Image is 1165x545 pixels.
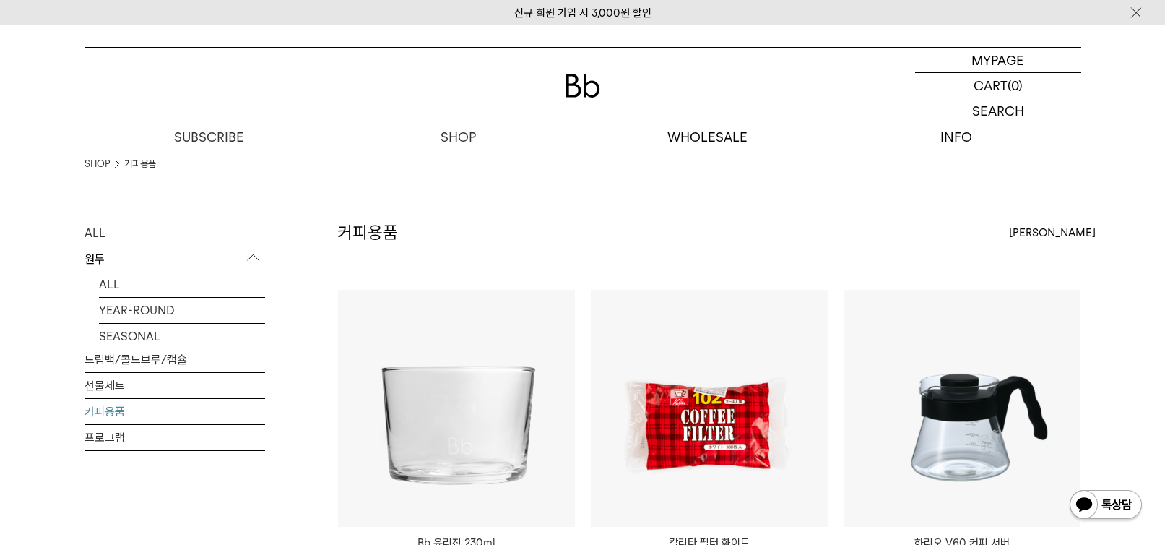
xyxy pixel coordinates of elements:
p: MYPAGE [971,48,1024,72]
a: 프로그램 [85,425,265,450]
a: YEAR-ROUND [99,298,265,323]
p: CART [974,73,1008,98]
img: 칼리타 필터 화이트 [591,290,828,527]
a: SUBSCRIBE [85,124,334,150]
a: ALL [99,272,265,297]
a: ALL [85,220,265,246]
p: (0) [1008,73,1023,98]
h2: 커피용품 [337,220,398,245]
p: 원두 [85,246,265,272]
a: 커피용품 [85,399,265,424]
img: 하리오 V60 커피 서버 [844,290,1080,527]
p: SEARCH [972,98,1024,124]
p: WHOLESALE [583,124,832,150]
a: CART (0) [915,73,1081,98]
a: 드립백/콜드브루/캡슐 [85,347,265,372]
a: 커피용품 [124,157,156,171]
img: 카카오톡 채널 1:1 채팅 버튼 [1068,489,1143,523]
span: [PERSON_NAME] [1009,224,1096,241]
a: SEASONAL [99,324,265,349]
a: SHOP [334,124,583,150]
a: SHOP [85,157,110,171]
a: 선물세트 [85,373,265,398]
p: INFO [832,124,1081,150]
a: 신규 회원 가입 시 3,000원 할인 [514,7,651,20]
img: Bb 유리잔 230ml [338,290,575,527]
img: 로고 [566,74,600,98]
a: MYPAGE [915,48,1081,73]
